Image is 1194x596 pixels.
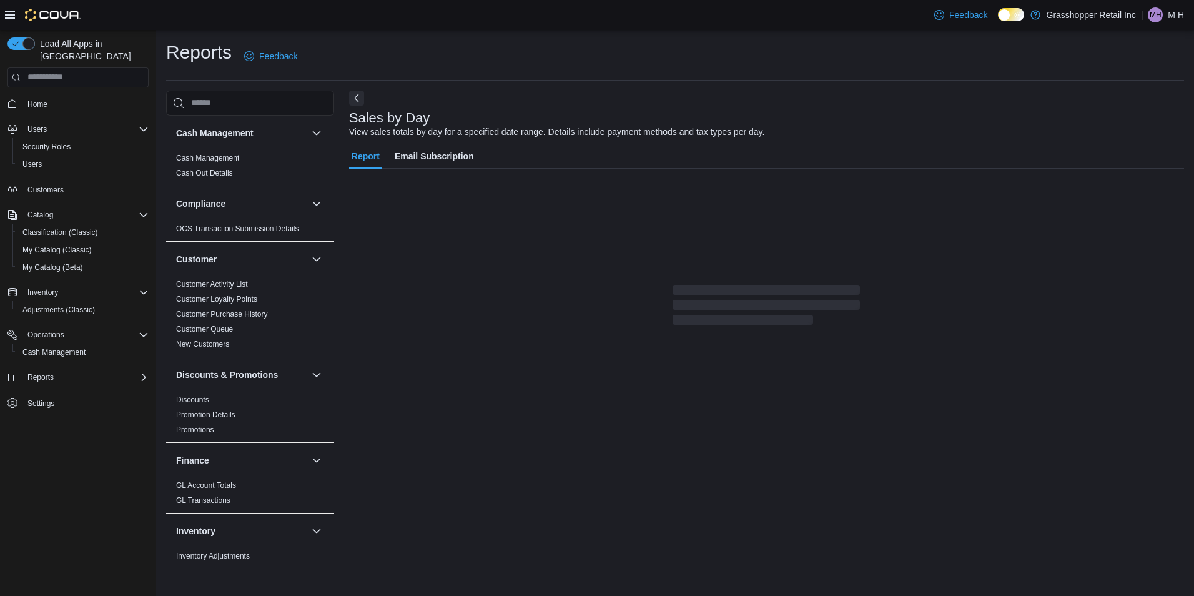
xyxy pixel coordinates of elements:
span: Classification (Classic) [17,225,149,240]
button: Finance [309,453,324,468]
button: Users [2,121,154,138]
span: Load All Apps in [GEOGRAPHIC_DATA] [35,37,149,62]
span: New Customers [176,339,229,349]
span: My Catalog (Classic) [17,242,149,257]
a: Customer Queue [176,325,233,334]
button: Customer [176,253,307,266]
a: Customer Purchase History [176,310,268,319]
button: Classification (Classic) [12,224,154,241]
button: Adjustments (Classic) [12,301,154,319]
a: Feedback [239,44,302,69]
span: Customers [22,182,149,197]
button: Security Roles [12,138,154,156]
button: My Catalog (Classic) [12,241,154,259]
button: Finance [176,454,307,467]
p: M H [1168,7,1184,22]
a: Promotions [176,425,214,434]
button: Inventory [309,524,324,539]
a: My Catalog (Beta) [17,260,88,275]
a: Promotion Details [176,410,235,419]
span: Feedback [949,9,987,21]
span: Promotion Details [176,410,235,420]
span: Report [352,144,380,169]
span: Catalog [27,210,53,220]
h3: Cash Management [176,127,254,139]
a: GL Account Totals [176,481,236,490]
div: Cash Management [166,151,334,186]
button: Users [12,156,154,173]
span: Reports [22,370,149,385]
span: Discounts [176,395,209,405]
h3: Sales by Day [349,111,430,126]
div: Customer [166,277,334,357]
span: Inventory Adjustments [176,551,250,561]
span: GL Transactions [176,495,230,505]
button: Customers [2,181,154,199]
a: Cash Management [17,345,91,360]
button: Customer [309,252,324,267]
button: My Catalog (Beta) [12,259,154,276]
span: Inventory [27,287,58,297]
span: Cash Management [17,345,149,360]
span: Settings [27,399,54,409]
button: Cash Management [309,126,324,141]
span: Home [27,99,47,109]
button: Catalog [22,207,58,222]
span: My Catalog (Classic) [22,245,92,255]
button: Cash Management [12,344,154,361]
span: Users [17,157,149,172]
span: Cash Management [22,347,86,357]
span: Customer Activity List [176,279,248,289]
button: Cash Management [176,127,307,139]
p: | [1141,7,1143,22]
a: Security Roles [17,139,76,154]
a: Users [17,157,47,172]
button: Catalog [2,206,154,224]
button: Inventory [2,284,154,301]
div: Discounts & Promotions [166,392,334,442]
span: Inventory [22,285,149,300]
h3: Customer [176,253,217,266]
span: OCS Transaction Submission Details [176,224,299,234]
span: My Catalog (Beta) [17,260,149,275]
span: Customer Purchase History [176,309,268,319]
span: Settings [22,395,149,410]
span: Operations [22,327,149,342]
div: Finance [166,478,334,513]
span: Operations [27,330,64,340]
button: Home [2,95,154,113]
input: Dark Mode [998,8,1024,21]
button: Operations [2,326,154,344]
button: Users [22,122,52,137]
a: Adjustments (Classic) [17,302,100,317]
span: Cash Management [176,153,239,163]
a: Customer Activity List [176,280,248,289]
span: My Catalog (Beta) [22,262,83,272]
a: Home [22,97,52,112]
span: Customer Queue [176,324,233,334]
nav: Complex example [7,90,149,445]
h1: Reports [166,40,232,65]
span: Users [27,124,47,134]
a: Cash Out Details [176,169,233,177]
span: Home [22,96,149,112]
span: Email Subscription [395,144,474,169]
a: Feedback [929,2,992,27]
h3: Inventory [176,525,215,537]
h3: Discounts & Promotions [176,369,278,381]
a: Settings [22,396,59,411]
button: Operations [22,327,69,342]
span: Cash Out Details [176,168,233,178]
span: Catalog [22,207,149,222]
button: Next [349,91,364,106]
span: MH [1150,7,1162,22]
span: Adjustments (Classic) [22,305,95,315]
span: Adjustments (Classic) [17,302,149,317]
a: Discounts [176,395,209,404]
span: Loading [673,287,860,327]
a: OCS Transaction Submission Details [176,224,299,233]
button: Inventory [176,525,307,537]
a: My Catalog (Classic) [17,242,97,257]
div: Compliance [166,221,334,241]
